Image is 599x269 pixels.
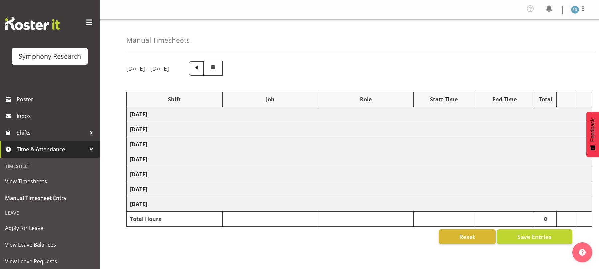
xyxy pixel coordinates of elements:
[2,173,98,190] a: View Timesheets
[5,240,95,250] span: View Leave Balances
[2,206,98,220] div: Leave
[17,94,96,104] span: Roster
[2,190,98,206] a: Manual Timesheet Entry
[127,197,592,212] td: [DATE]
[126,36,190,44] h4: Manual Timesheets
[571,6,579,14] img: foziah-dean1868.jpg
[17,128,86,138] span: Shifts
[5,256,95,266] span: View Leave Requests
[517,232,552,241] span: Save Entries
[126,65,169,72] h5: [DATE] - [DATE]
[478,95,531,103] div: End Time
[226,95,315,103] div: Job
[17,144,86,154] span: Time & Attendance
[5,17,60,30] img: Rosterit website logo
[19,51,81,61] div: Symphony Research
[417,95,471,103] div: Start Time
[5,176,95,186] span: View Timesheets
[127,107,592,122] td: [DATE]
[538,95,553,103] div: Total
[127,212,223,227] td: Total Hours
[321,95,410,103] div: Role
[127,167,592,182] td: [DATE]
[127,182,592,197] td: [DATE]
[2,236,98,253] a: View Leave Balances
[590,118,596,142] span: Feedback
[497,229,572,244] button: Save Entries
[127,122,592,137] td: [DATE]
[534,212,557,227] td: 0
[459,232,475,241] span: Reset
[17,111,96,121] span: Inbox
[127,137,592,152] td: [DATE]
[586,112,599,157] button: Feedback - Show survey
[439,229,496,244] button: Reset
[5,223,95,233] span: Apply for Leave
[5,193,95,203] span: Manual Timesheet Entry
[579,249,586,256] img: help-xxl-2.png
[2,159,98,173] div: Timesheet
[130,95,219,103] div: Shift
[127,152,592,167] td: [DATE]
[2,220,98,236] a: Apply for Leave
